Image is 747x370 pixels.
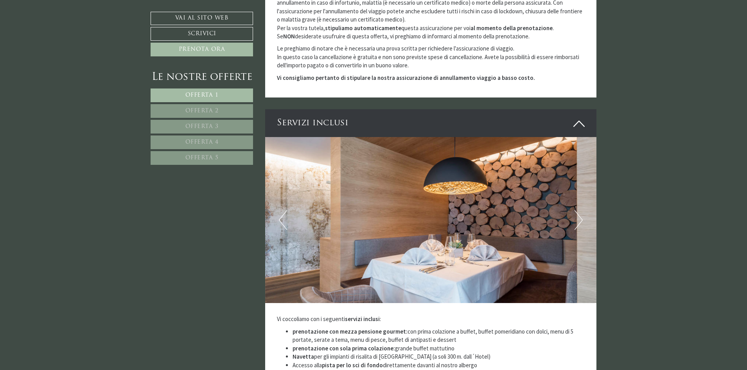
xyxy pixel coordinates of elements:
li: Accesso alla direttamente davanti al nostro albergo [293,361,585,369]
a: Prenota ora [151,43,253,56]
li: con prima colazione a buffet, buffet pomeridiano con dolci, menu di 5 portate, serate a tema, men... [293,327,585,344]
a: Vai al sito web [151,12,253,25]
button: Next [575,210,583,230]
strong: pista per lo sci di fondo [322,361,383,369]
li: grande buffet mattutino [293,344,585,352]
div: Le nostre offerte [151,70,253,85]
strong: stipuliamo automaticamente [325,24,401,32]
strong: Navetta [293,353,314,360]
strong: NON [283,32,295,40]
a: Scrivici [151,27,253,41]
p: Vi coccoliamo con i seguenti : [277,315,585,323]
span: Offerta 5 [185,155,219,161]
div: mercoledì [135,6,174,18]
div: Montis – Active Nature Spa [12,22,104,28]
strong: Vi consigliamo pertanto di stipulare la nostra assicurazione di annullamento viaggio a basso costo. [277,74,535,81]
small: 09:21 [12,36,104,42]
div: Buon giorno, come possiamo aiutarla? [6,21,108,43]
button: Invia [266,206,309,220]
strong: servizi inclusi [345,315,380,323]
span: Offerta 2 [185,108,219,114]
strong: prenotazione con sola prima colazione: [293,345,395,352]
button: Previous [279,210,287,230]
p: Le preghiamo di notare che è necessaria una prova scritta per richiedere l'assicurazione di viagg... [277,44,585,69]
li: per gli impianti di risalita di [GEOGRAPHIC_DATA] (a soli 300 m. dall´Hotel) [293,352,585,361]
strong: prenotazione con mezza pensione gourmet: [293,328,408,335]
strong: al momento della prenotazione [470,24,553,32]
div: Servizi inclusi [265,109,597,137]
span: Offerta 1 [185,92,219,98]
span: Offerta 3 [185,124,219,130]
span: Offerta 4 [185,139,219,145]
